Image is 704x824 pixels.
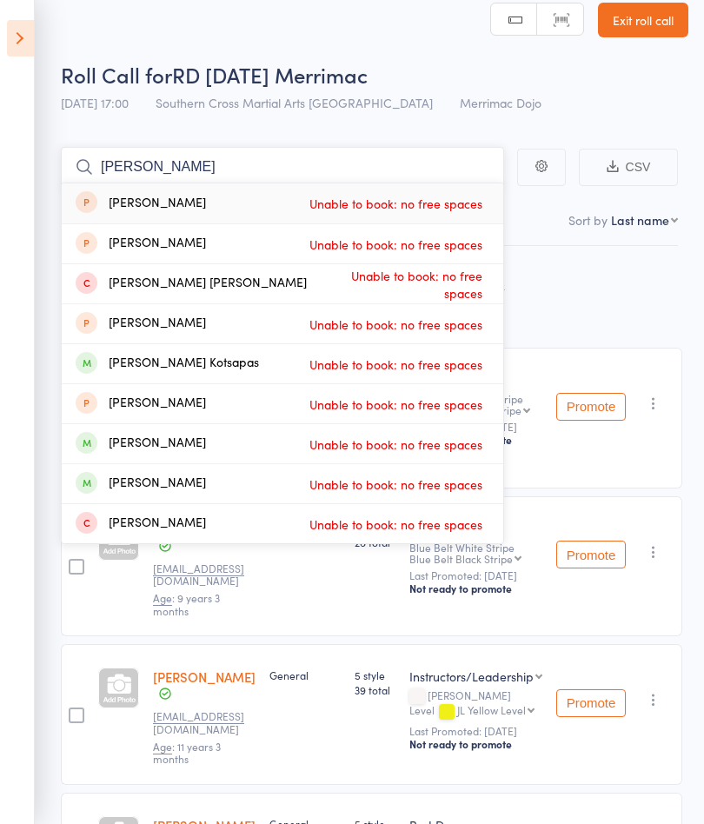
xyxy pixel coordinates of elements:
button: Promote [556,541,626,568]
div: Green Belt Black Stripe [409,404,521,415]
button: Promote [556,689,626,717]
span: Unable to book: no free spaces [305,351,487,377]
span: 5 style [355,668,395,682]
a: Exit roll call [598,3,688,37]
div: [PERSON_NAME] [76,314,206,334]
span: Unable to book: no free spaces [305,311,487,337]
span: Unable to book: no free spaces [305,471,487,497]
div: Blue Belt Black Stripe [409,553,513,564]
div: [PERSON_NAME] [76,474,206,494]
span: Unable to book: no free spaces [307,262,487,306]
span: Unable to book: no free spaces [305,231,487,257]
div: [PERSON_NAME] [76,194,206,214]
small: purinfu@hotmail.com [153,562,256,588]
span: [DATE] 17:00 [61,94,129,111]
button: Promote [556,393,626,421]
small: Last Promoted: [DATE] [409,725,542,737]
div: [PERSON_NAME] Kotsapas [76,354,259,374]
div: Instructors/Leadership [409,668,534,685]
div: [PERSON_NAME] Level [409,689,542,719]
div: [PERSON_NAME] [76,234,206,254]
small: nat_sita@yahoo.com [153,710,256,735]
div: [PERSON_NAME] [76,434,206,454]
span: Roll Call for [61,60,172,89]
div: Last name [611,211,669,229]
span: RD [DATE] Merrimac [172,60,368,89]
div: Not ready to promote [409,581,542,595]
div: General [269,668,341,682]
a: [PERSON_NAME] [153,668,256,686]
div: [PERSON_NAME] [PERSON_NAME] [76,274,307,294]
small: Last Promoted: [DATE] [409,569,542,581]
span: Unable to book: no free spaces [305,391,487,417]
span: Unable to book: no free spaces [305,511,487,537]
div: Not ready to promote [409,737,542,751]
label: Sort by [568,211,608,229]
input: Search by name [61,147,504,187]
div: Blue Belt White Stripe [409,542,542,564]
span: Merrimac Dojo [460,94,541,111]
span: Unable to book: no free spaces [305,431,487,457]
span: Southern Cross Martial Arts [GEOGRAPHIC_DATA] [156,94,433,111]
button: CSV [579,149,678,186]
span: : 11 years 3 months [153,739,221,766]
div: JL Yellow Level [457,704,526,715]
span: : 9 years 3 months [153,590,220,617]
div: [PERSON_NAME] [76,394,206,414]
span: 39 total [355,682,395,697]
div: [PERSON_NAME] [76,514,206,534]
span: Unable to book: no free spaces [305,190,487,216]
